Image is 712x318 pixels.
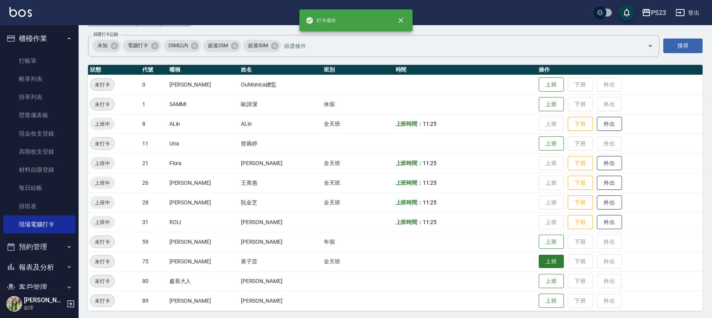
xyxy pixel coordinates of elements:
[123,40,161,52] div: 電腦打卡
[539,255,564,268] button: 上班
[239,212,322,232] td: [PERSON_NAME]
[239,291,322,311] td: [PERSON_NAME]
[140,271,167,291] td: 80
[90,100,114,108] span: 未打卡
[90,81,114,89] span: 未打卡
[90,159,115,167] span: 上班中
[203,42,233,50] span: 超過25M
[140,134,167,153] td: 11
[539,77,564,92] button: 上班
[322,232,393,252] td: 年假
[167,193,239,212] td: [PERSON_NAME]
[90,140,114,148] span: 未打卡
[239,173,322,193] td: 王青惠
[90,179,115,187] span: 上班中
[24,296,64,304] h5: [PERSON_NAME]
[243,40,281,52] div: 超過50M
[90,297,114,305] span: 未打卡
[239,94,322,114] td: 歐諦潔
[239,114,322,134] td: ALin
[140,75,167,94] td: 0
[423,121,437,127] span: 11:25
[396,180,423,186] b: 上班時間：
[140,232,167,252] td: 59
[539,136,564,151] button: 上班
[322,153,393,173] td: 全天班
[597,195,622,210] button: 外出
[167,65,239,75] th: 暱稱
[167,94,239,114] td: SAMMI
[24,304,64,311] p: 副理
[239,232,322,252] td: [PERSON_NAME]
[167,271,239,291] td: 處長大人
[3,161,75,179] a: 材料自購登錄
[539,235,564,249] button: 上班
[140,65,167,75] th: 代號
[597,117,622,131] button: 外出
[90,277,114,285] span: 未打卡
[239,75,322,94] td: OuMonica總監
[3,125,75,143] a: 現金收支登錄
[322,114,393,134] td: 全天班
[322,193,393,212] td: 全天班
[568,117,593,131] button: 下班
[239,153,322,173] td: [PERSON_NAME]
[6,296,22,312] img: Person
[672,6,703,20] button: 登出
[90,218,115,226] span: 上班中
[90,257,114,266] span: 未打卡
[3,52,75,70] a: 打帳單
[392,12,409,29] button: close
[239,271,322,291] td: [PERSON_NAME]
[597,156,622,171] button: 外出
[140,114,167,134] td: 8
[140,212,167,232] td: 31
[651,8,666,18] div: PS23
[3,28,75,49] button: 櫃檯作業
[322,252,393,271] td: 全天班
[3,257,75,278] button: 報表及分析
[639,5,669,21] button: PS23
[3,237,75,257] button: 預約管理
[167,114,239,134] td: ALin
[239,252,322,271] td: 黃子芸
[167,232,239,252] td: [PERSON_NAME]
[203,40,241,52] div: 超過25M
[167,153,239,173] td: Flora
[619,5,635,20] button: save
[306,17,336,24] span: 打卡成功
[423,219,437,225] span: 11:25
[140,173,167,193] td: 26
[167,173,239,193] td: [PERSON_NAME]
[539,294,564,308] button: 上班
[167,212,239,232] td: ROLI
[322,94,393,114] td: 休假
[3,277,75,298] button: 客戶管理
[88,65,140,75] th: 狀態
[394,65,537,75] th: 時間
[3,215,75,233] a: 現場電腦打卡
[167,291,239,311] td: [PERSON_NAME]
[322,65,393,75] th: 班別
[396,199,423,206] b: 上班時間：
[167,75,239,94] td: [PERSON_NAME]
[423,180,437,186] span: 11:25
[140,153,167,173] td: 21
[94,31,118,37] label: 篩選打卡記錄
[3,143,75,161] a: 高階收支登錄
[568,215,593,230] button: 下班
[663,39,703,53] button: 搜尋
[123,42,153,50] span: 電腦打卡
[243,42,273,50] span: 超過50M
[140,193,167,212] td: 28
[597,215,622,230] button: 外出
[140,252,167,271] td: 75
[396,121,423,127] b: 上班時間：
[90,238,114,246] span: 未打卡
[93,42,112,50] span: 未知
[239,134,322,153] td: 曾琬婷
[322,173,393,193] td: 全天班
[140,291,167,311] td: 89
[239,193,322,212] td: 阮金芝
[539,97,564,112] button: 上班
